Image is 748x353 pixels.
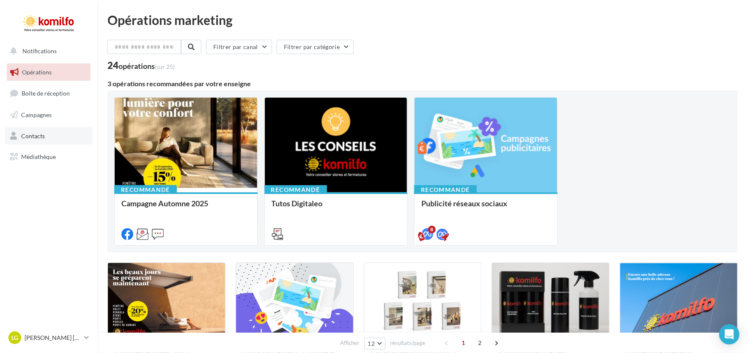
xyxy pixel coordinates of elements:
[277,40,354,54] button: Filtrer par catégorie
[22,90,70,97] span: Boîte de réception
[155,63,175,70] span: (sur 25)
[368,340,375,347] span: 12
[456,336,470,350] span: 1
[5,106,92,124] a: Campagnes
[114,185,177,194] div: Recommandé
[21,132,45,139] span: Contacts
[264,185,327,194] div: Recommandé
[428,226,436,233] div: 8
[5,42,89,60] button: Notifications
[364,338,386,350] button: 12
[22,68,52,76] span: Opérations
[473,336,487,350] span: 2
[272,199,401,216] div: Tutos Digitaleo
[107,80,738,87] div: 3 opérations recommandées par votre enseigne
[7,330,91,346] a: LG [PERSON_NAME] [PERSON_NAME]
[118,62,175,70] div: opérations
[21,153,56,160] span: Médiathèque
[5,148,92,166] a: Médiathèque
[414,185,477,194] div: Recommandé
[121,199,250,216] div: Campagne Automne 2025
[5,127,92,145] a: Contacts
[22,47,57,55] span: Notifications
[107,61,175,70] div: 24
[206,40,272,54] button: Filtrer par canal
[25,334,81,342] p: [PERSON_NAME] [PERSON_NAME]
[11,334,18,342] span: LG
[21,111,52,118] span: Campagnes
[5,84,92,102] a: Boîte de réception
[719,324,740,345] div: Open Intercom Messenger
[390,339,425,347] span: résultats/page
[107,14,738,26] div: Opérations marketing
[341,339,360,347] span: Afficher
[5,63,92,81] a: Opérations
[421,199,550,216] div: Publicité réseaux sociaux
